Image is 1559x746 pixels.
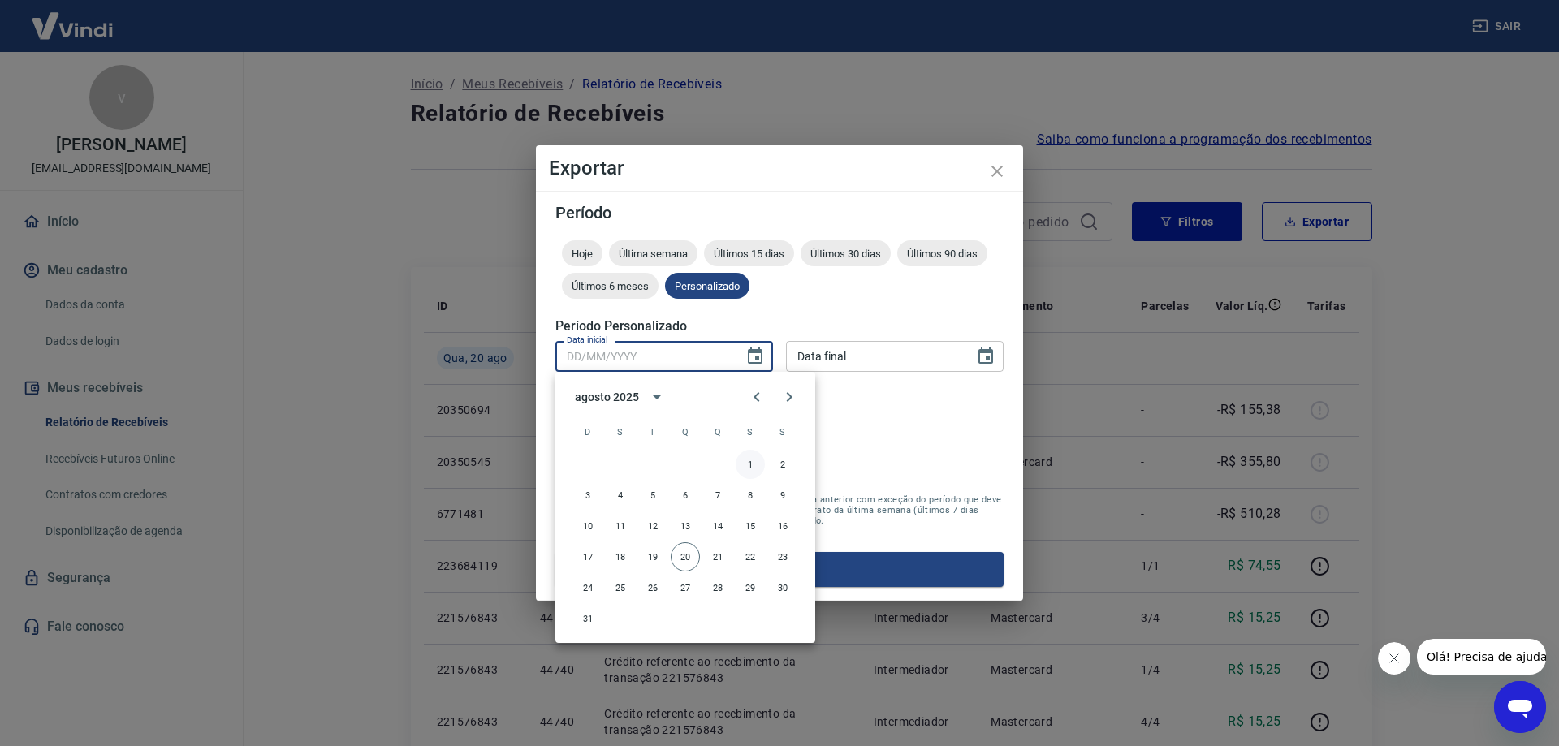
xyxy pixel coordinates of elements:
button: 20 [671,542,700,571]
iframe: Mensagem da empresa [1417,639,1546,675]
button: 8 [736,481,765,510]
h5: Período [555,205,1004,221]
span: Personalizado [665,280,749,292]
div: Hoje [562,240,602,266]
button: 9 [768,481,797,510]
span: quarta-feira [671,416,700,448]
button: 28 [703,573,732,602]
span: Últimos 90 dias [897,248,987,260]
span: Hoje [562,248,602,260]
button: 26 [638,573,667,602]
button: 7 [703,481,732,510]
div: Últimos 15 dias [704,240,794,266]
button: 11 [606,511,635,541]
div: Última semana [609,240,697,266]
iframe: Botão para abrir a janela de mensagens [1494,681,1546,733]
button: 17 [573,542,602,571]
button: 31 [573,604,602,633]
div: Últimos 6 meses [562,273,659,299]
iframe: Fechar mensagem [1378,642,1410,675]
button: 23 [768,542,797,571]
span: Últimos 30 dias [801,248,891,260]
button: 25 [606,573,635,602]
span: domingo [573,416,602,448]
button: Choose date [739,340,771,373]
button: 19 [638,542,667,571]
button: 10 [573,511,602,541]
span: terça-feira [638,416,667,448]
span: sexta-feira [736,416,765,448]
span: Olá! Precisa de ajuda? [10,11,136,24]
button: 18 [606,542,635,571]
div: agosto 2025 [575,389,638,406]
h4: Exportar [549,158,1010,178]
label: Data inicial [567,334,608,346]
button: 3 [573,481,602,510]
button: 29 [736,573,765,602]
button: 2 [768,450,797,479]
span: sábado [768,416,797,448]
button: 12 [638,511,667,541]
span: Últimos 15 dias [704,248,794,260]
span: segunda-feira [606,416,635,448]
button: 15 [736,511,765,541]
div: Personalizado [665,273,749,299]
span: quinta-feira [703,416,732,448]
button: 21 [703,542,732,571]
button: 22 [736,542,765,571]
button: Next month [773,381,805,413]
input: DD/MM/YYYY [786,341,963,371]
h5: Período Personalizado [555,318,1004,334]
button: 6 [671,481,700,510]
button: 30 [768,573,797,602]
span: Últimos 6 meses [562,280,659,292]
div: Últimos 30 dias [801,240,891,266]
button: 4 [606,481,635,510]
button: 1 [736,450,765,479]
button: Previous month [741,381,773,413]
button: 13 [671,511,700,541]
div: Últimos 90 dias [897,240,987,266]
button: close [978,152,1017,191]
button: 24 [573,573,602,602]
button: 14 [703,511,732,541]
button: 5 [638,481,667,510]
button: calendar view is open, switch to year view [643,383,671,411]
button: Choose date [970,340,1002,373]
button: 27 [671,573,700,602]
span: Última semana [609,248,697,260]
button: 16 [768,511,797,541]
input: DD/MM/YYYY [555,341,732,371]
